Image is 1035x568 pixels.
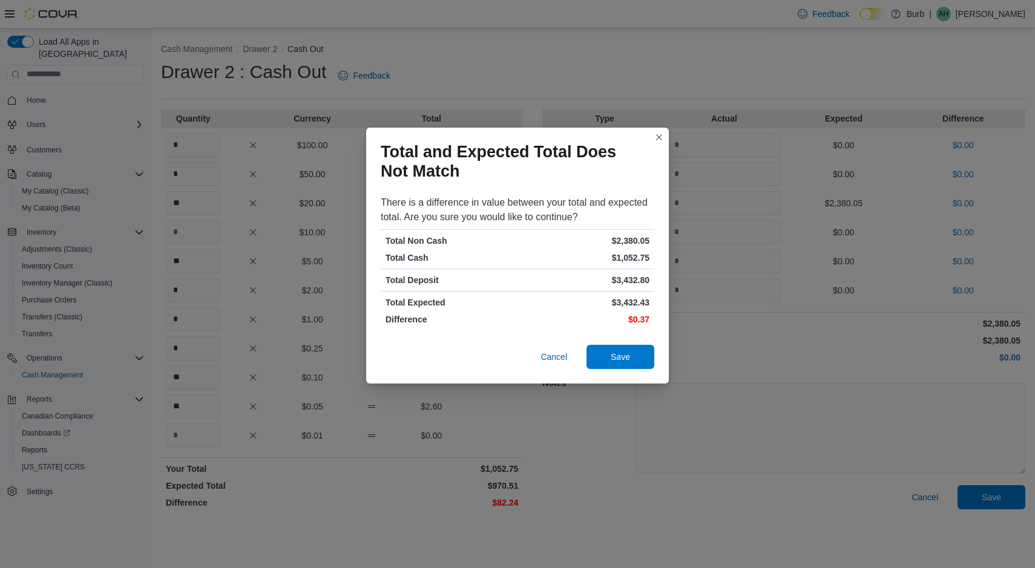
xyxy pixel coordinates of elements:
[386,274,515,286] p: Total Deposit
[381,142,645,181] h1: Total and Expected Total Does Not Match
[386,235,515,247] p: Total Non Cash
[586,345,654,369] button: Save
[520,296,649,308] p: $3,432.43
[386,252,515,264] p: Total Cash
[520,313,649,325] p: $0.37
[652,130,666,145] button: Closes this modal window
[536,345,572,369] button: Cancel
[540,351,567,363] span: Cancel
[386,296,515,308] p: Total Expected
[520,252,649,264] p: $1,052.75
[381,195,654,224] div: There is a difference in value between your total and expected total. Are you sure you would like...
[520,235,649,247] p: $2,380.05
[386,313,515,325] p: Difference
[611,351,630,363] span: Save
[520,274,649,286] p: $3,432.80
